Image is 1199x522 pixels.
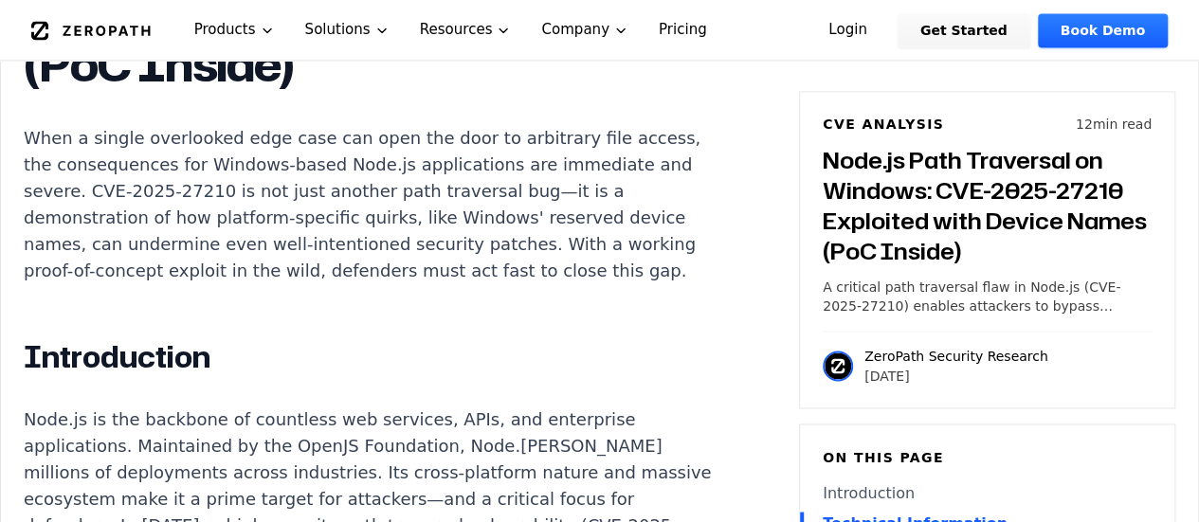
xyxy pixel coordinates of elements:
[898,13,1030,47] a: Get Started
[864,347,1048,366] p: ZeroPath Security Research
[823,115,944,134] h6: CVE Analysis
[1038,13,1168,47] a: Book Demo
[1076,115,1152,134] p: 12 min read
[823,481,1152,504] a: Introduction
[823,447,1152,466] h6: On this page
[806,13,890,47] a: Login
[24,337,729,375] h2: Introduction
[823,351,853,381] img: ZeroPath Security Research
[823,145,1152,266] h3: Node.js Path Traversal on Windows: CVE-2025-27210 Exploited with Device Names (PoC Inside)
[24,125,729,284] p: When a single overlooked edge case can open the door to arbitrary file access, the consequences f...
[864,366,1048,385] p: [DATE]
[823,278,1152,315] p: A critical path traversal flaw in Node.js (CVE-2025-27210) enables attackers to bypass directory ...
